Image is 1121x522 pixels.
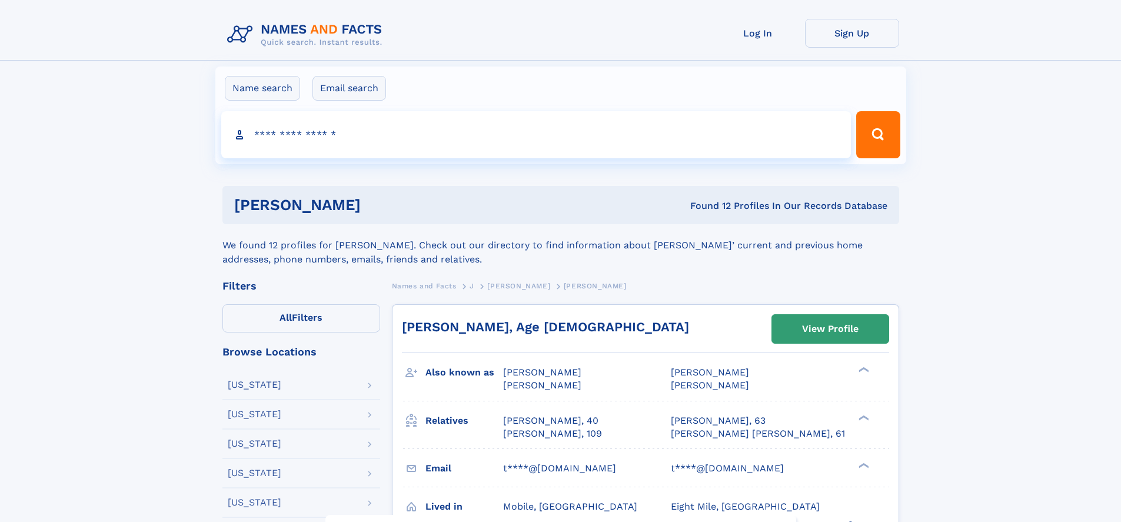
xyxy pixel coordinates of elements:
h3: Also known as [425,363,503,383]
h3: Lived in [425,497,503,517]
label: Email search [312,76,386,101]
div: [US_STATE] [228,410,281,419]
a: [PERSON_NAME] [PERSON_NAME], 61 [671,427,845,440]
a: Log In [711,19,805,48]
span: [PERSON_NAME] [503,367,581,378]
a: Sign Up [805,19,899,48]
a: [PERSON_NAME], Age [DEMOGRAPHIC_DATA] [402,320,689,334]
div: [US_STATE] [228,439,281,448]
label: Name search [225,76,300,101]
a: J [470,278,474,293]
span: [PERSON_NAME] [503,380,581,391]
a: [PERSON_NAME], 40 [503,414,598,427]
a: View Profile [772,315,889,343]
div: ❯ [856,461,870,469]
span: [PERSON_NAME] [564,282,627,290]
h1: [PERSON_NAME] [234,198,525,212]
h3: Relatives [425,411,503,431]
span: All [280,312,292,323]
span: [PERSON_NAME] [671,367,749,378]
input: search input [221,111,851,158]
span: [PERSON_NAME] [671,380,749,391]
span: [PERSON_NAME] [487,282,550,290]
div: We found 12 profiles for [PERSON_NAME]. Check out our directory to find information about [PERSON... [222,224,899,267]
div: ❯ [856,366,870,374]
div: [US_STATE] [228,498,281,507]
span: Eight Mile, [GEOGRAPHIC_DATA] [671,501,820,512]
button: Search Button [856,111,900,158]
div: Found 12 Profiles In Our Records Database [525,200,887,212]
h3: Email [425,458,503,478]
div: View Profile [802,315,859,343]
a: [PERSON_NAME], 63 [671,414,766,427]
div: [US_STATE] [228,468,281,478]
div: ❯ [856,414,870,421]
div: Filters [222,281,380,291]
a: [PERSON_NAME] [487,278,550,293]
a: Names and Facts [392,278,457,293]
img: Logo Names and Facts [222,19,392,51]
label: Filters [222,304,380,333]
span: J [470,282,474,290]
a: [PERSON_NAME], 109 [503,427,602,440]
div: [US_STATE] [228,380,281,390]
span: Mobile, [GEOGRAPHIC_DATA] [503,501,637,512]
div: Browse Locations [222,347,380,357]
